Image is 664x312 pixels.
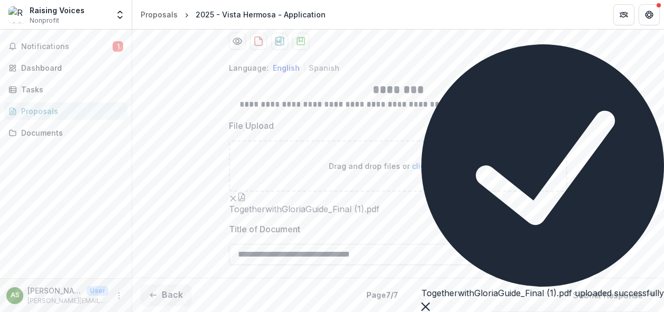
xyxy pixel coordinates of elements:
[21,42,113,51] span: Notifications
[4,102,127,120] a: Proposals
[4,59,127,77] a: Dashboard
[87,286,108,296] p: User
[271,33,288,50] button: download-proposal
[229,62,269,73] p: Language:
[113,41,123,52] span: 1
[4,38,127,55] button: Notifications1
[113,4,127,25] button: Open entity switcher
[136,7,182,22] a: Proposals
[141,285,191,306] button: Back
[292,33,309,50] button: download-proposal
[573,289,656,301] button: Submit Response
[11,292,20,299] div: Ana-María Sosa
[329,160,468,172] p: Drag and drop files or
[27,296,108,306] p: [PERSON_NAME][EMAIL_ADDRESS][DOMAIN_NAME]
[141,9,178,20] div: Proposals
[4,124,127,141] a: Documents
[273,63,300,72] button: English
[8,6,25,23] img: Raising Voices
[250,33,267,50] button: download-proposal
[229,192,237,204] button: Remove File
[309,63,339,72] button: Spanish
[196,9,326,20] div: 2025 - Vista Hermosa - Application
[136,7,330,22] nav: breadcrumb
[21,127,119,138] div: Documents
[229,33,246,50] button: Preview 73927320-cdd7-45d0-a4e5-17e05c0f15ef-0.pdf
[412,162,468,171] span: click to browse
[21,62,119,73] div: Dashboard
[639,4,660,25] button: Get Help
[613,4,634,25] button: Partners
[30,5,85,16] div: Raising Voices
[229,192,567,214] div: Remove FileTogetherwithGloriaGuide_Final (1).pdf
[229,204,567,214] span: TogetherwithGloriaGuide_Final (1).pdf
[21,106,119,117] div: Proposals
[366,289,398,300] p: Page 7 / 7
[30,16,59,25] span: Nonprofit
[27,285,82,296] p: [PERSON_NAME]
[229,223,300,235] p: Title of Document
[229,119,274,132] p: File Upload
[113,289,125,302] button: More
[21,84,119,95] div: Tasks
[4,81,127,98] a: Tasks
